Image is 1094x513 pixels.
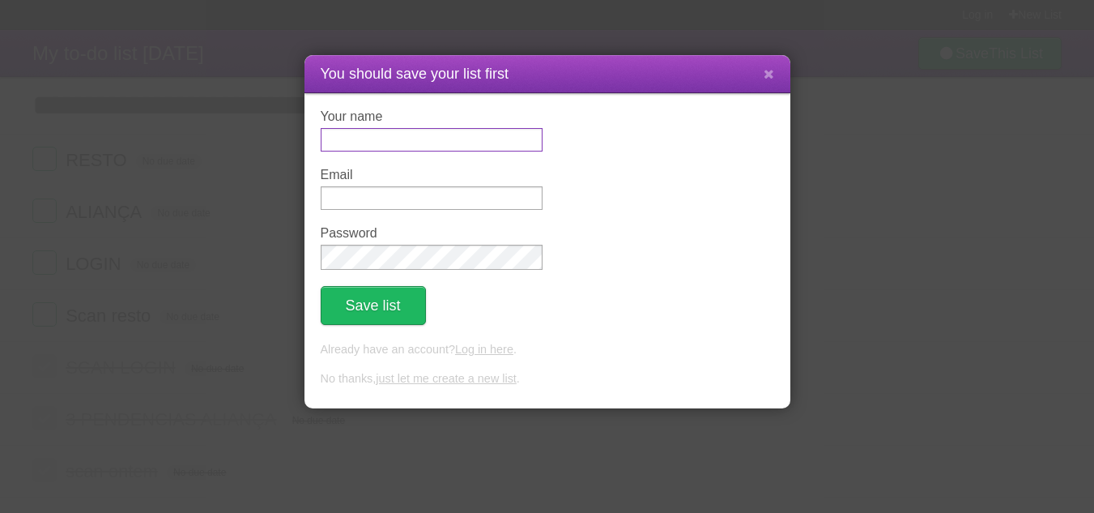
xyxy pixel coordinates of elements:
[321,286,426,325] button: Save list
[321,109,543,124] label: Your name
[321,168,543,182] label: Email
[321,63,774,85] h1: You should save your list first
[321,370,774,388] p: No thanks, .
[376,372,517,385] a: just let me create a new list
[455,343,513,356] a: Log in here
[321,226,543,241] label: Password
[321,341,774,359] p: Already have an account? .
